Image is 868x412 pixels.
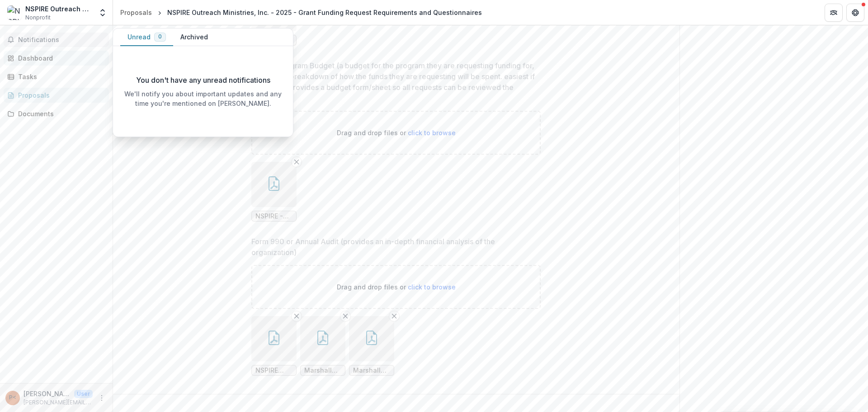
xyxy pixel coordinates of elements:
[408,283,456,291] span: click to browse
[255,213,292,220] span: NSPIRE - LBCF Launch Budget.pdf
[291,156,302,167] button: Remove File
[251,162,297,222] div: Remove FileNSPIRE - LBCF Launch Budget.pdf
[4,88,109,103] a: Proposals
[18,72,102,81] div: Tasks
[158,33,162,40] span: 0
[136,75,270,85] p: You don't have any unread notifications
[24,389,71,398] p: [PERSON_NAME]. Vrain <[PERSON_NAME][EMAIL_ADDRESS][DOMAIN_NAME]> <[PERSON_NAME][EMAIL_ADDRESS][DO...
[337,282,456,292] p: Drag and drop files or
[117,6,486,19] nav: breadcrumb
[825,4,843,22] button: Partners
[167,8,482,17] div: NSPIRE Outreach Ministries, Inc. - 2025 - Grant Funding Request Requirements and Questionnaires
[4,51,109,66] a: Dashboard
[337,128,456,137] p: Drag and drop files or
[74,390,93,398] p: User
[96,393,107,403] button: More
[349,316,394,376] div: Remove FileMarshallJones Independent Audit FY23.pdf
[340,311,351,322] button: Remove File
[4,33,109,47] button: Notifications
[18,36,105,44] span: Notifications
[846,4,864,22] button: Get Help
[251,60,535,104] p: Project/Program Budget (a budget for the program they are requesting funding for, including a bre...
[117,6,156,19] a: Proposals
[120,8,152,17] div: Proposals
[9,395,16,401] div: Paul St. Vrain <paul@nspireoutreach.org> <paul@nspireoutreach.org>
[120,89,286,108] p: We'll notify you about important updates and any time you're mentioned on [PERSON_NAME].
[18,90,102,100] div: Proposals
[408,129,456,137] span: click to browse
[251,236,535,258] p: Form 990 or Annual Audit (provides an in-depth financial analysis of the organization)
[389,311,400,322] button: Remove File
[251,316,297,376] div: Remove FileNSPIRE 2023 990 no schedules.pdf
[24,398,93,407] p: [PERSON_NAME][EMAIL_ADDRESS][DOMAIN_NAME]
[18,109,102,118] div: Documents
[4,106,109,121] a: Documents
[96,4,109,22] button: Open entity switcher
[255,367,292,374] span: NSPIRE 2023 990 no schedules.pdf
[304,367,341,374] span: MarshallJones statement.pdf
[25,4,93,14] div: NSPIRE Outreach Ministries, Inc.
[7,5,22,20] img: NSPIRE Outreach Ministries, Inc.
[300,316,345,376] div: Remove FileMarshallJones statement.pdf
[4,69,109,84] a: Tasks
[353,367,390,374] span: MarshallJones Independent Audit FY23.pdf
[18,53,102,63] div: Dashboard
[120,28,173,46] button: Unread
[173,28,215,46] button: Archived
[25,14,51,22] span: Nonprofit
[291,311,302,322] button: Remove File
